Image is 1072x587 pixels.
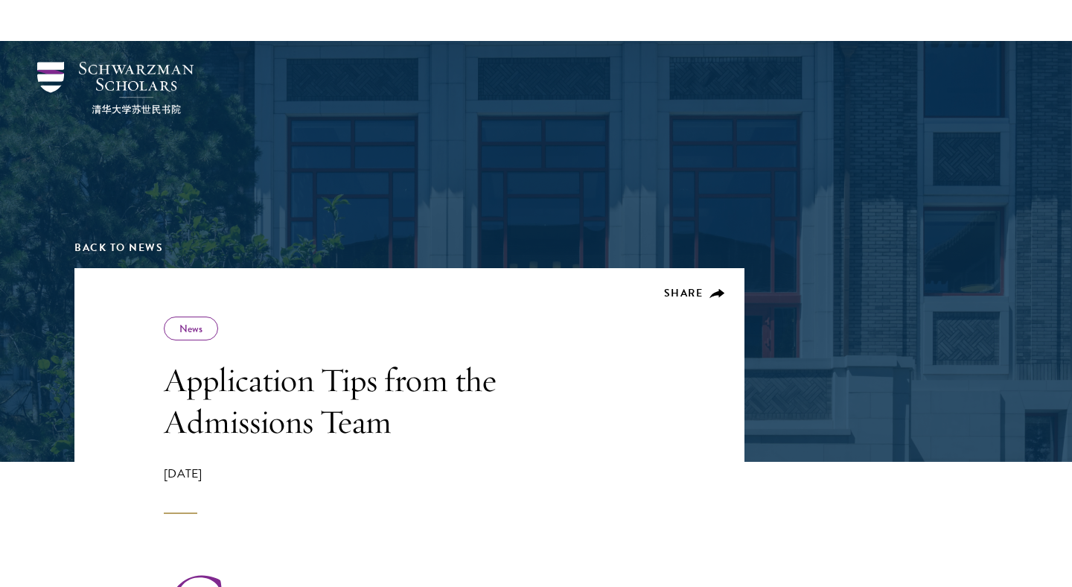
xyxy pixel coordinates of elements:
[37,62,194,114] img: Schwarzman Scholars
[664,287,726,300] button: Share
[164,359,588,442] h1: Application Tips from the Admissions Team
[179,321,202,336] a: News
[664,285,703,301] span: Share
[74,240,163,256] a: Back to News
[164,465,588,514] div: [DATE]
